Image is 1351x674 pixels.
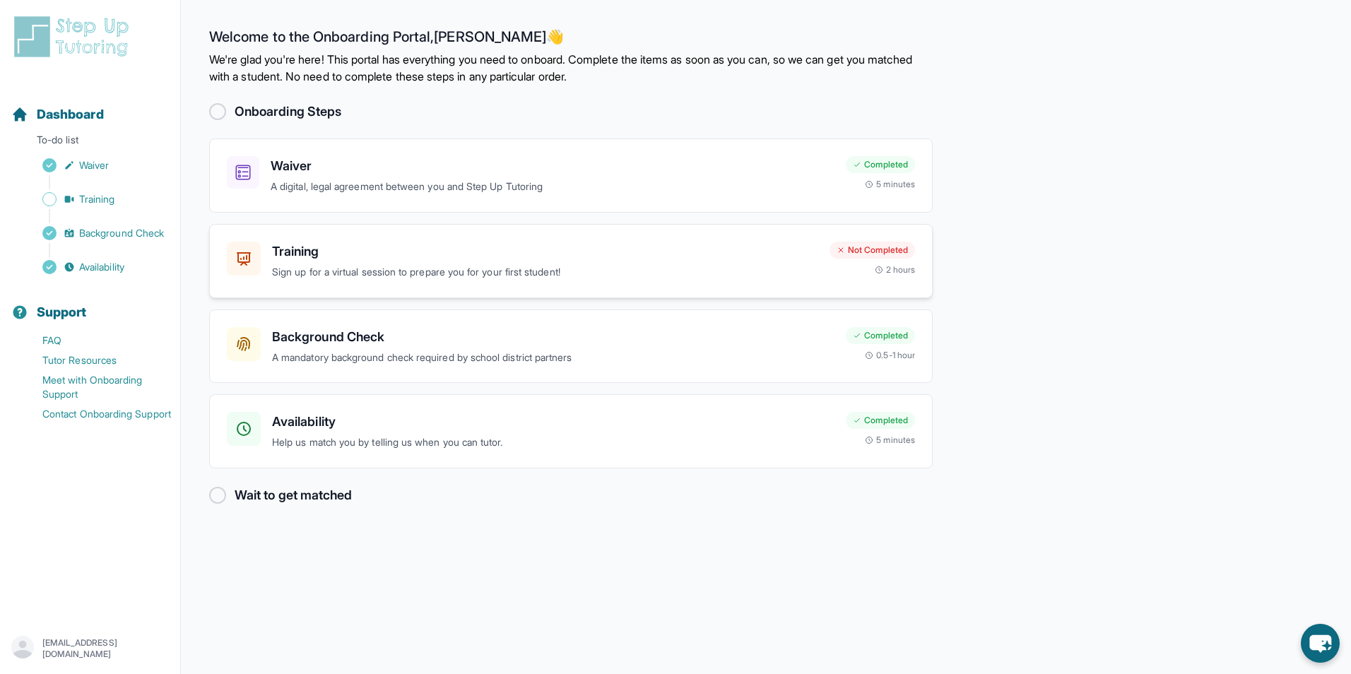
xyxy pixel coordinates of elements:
span: Background Check [79,226,164,240]
div: Not Completed [830,242,915,259]
p: [EMAIL_ADDRESS][DOMAIN_NAME] [42,637,169,660]
div: 0.5-1 hour [865,350,915,361]
div: 5 minutes [865,179,915,190]
a: Tutor Resources [11,350,180,370]
a: Contact Onboarding Support [11,404,180,424]
button: chat-button [1301,624,1340,663]
div: Completed [846,412,915,429]
p: A mandatory background check required by school district partners [272,350,834,366]
p: Help us match you by telling us when you can tutor. [272,434,834,451]
p: We're glad you're here! This portal has everything you need to onboard. Complete the items as soo... [209,51,933,85]
a: Dashboard [11,105,104,124]
a: Meet with Onboarding Support [11,370,180,404]
span: Waiver [79,158,109,172]
h3: Availability [272,412,834,432]
button: [EMAIL_ADDRESS][DOMAIN_NAME] [11,636,169,661]
div: Completed [846,156,915,173]
p: Sign up for a virtual session to prepare you for your first student! [272,264,818,280]
h3: Waiver [271,156,834,176]
h2: Welcome to the Onboarding Portal, [PERSON_NAME] 👋 [209,28,933,51]
span: Training [79,192,115,206]
a: WaiverA digital, legal agreement between you and Step Up TutoringCompleted5 minutes [209,138,933,213]
button: Dashboard [6,82,175,130]
h2: Wait to get matched [235,485,352,505]
a: TrainingSign up for a virtual session to prepare you for your first student!Not Completed2 hours [209,224,933,298]
a: Waiver [11,155,180,175]
a: FAQ [11,331,180,350]
button: Support [6,280,175,328]
img: logo [11,14,137,59]
span: Dashboard [37,105,104,124]
div: 5 minutes [865,434,915,446]
a: Training [11,189,180,209]
div: Completed [846,327,915,344]
a: Availability [11,257,180,277]
a: Background Check [11,223,180,243]
span: Availability [79,260,124,274]
h2: Onboarding Steps [235,102,341,122]
p: To-do list [6,133,175,153]
a: AvailabilityHelp us match you by telling us when you can tutor.Completed5 minutes [209,394,933,468]
h3: Background Check [272,327,834,347]
span: Support [37,302,87,322]
h3: Training [272,242,818,261]
p: A digital, legal agreement between you and Step Up Tutoring [271,179,834,195]
a: Background CheckA mandatory background check required by school district partnersCompleted0.5-1 hour [209,309,933,384]
div: 2 hours [875,264,916,276]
